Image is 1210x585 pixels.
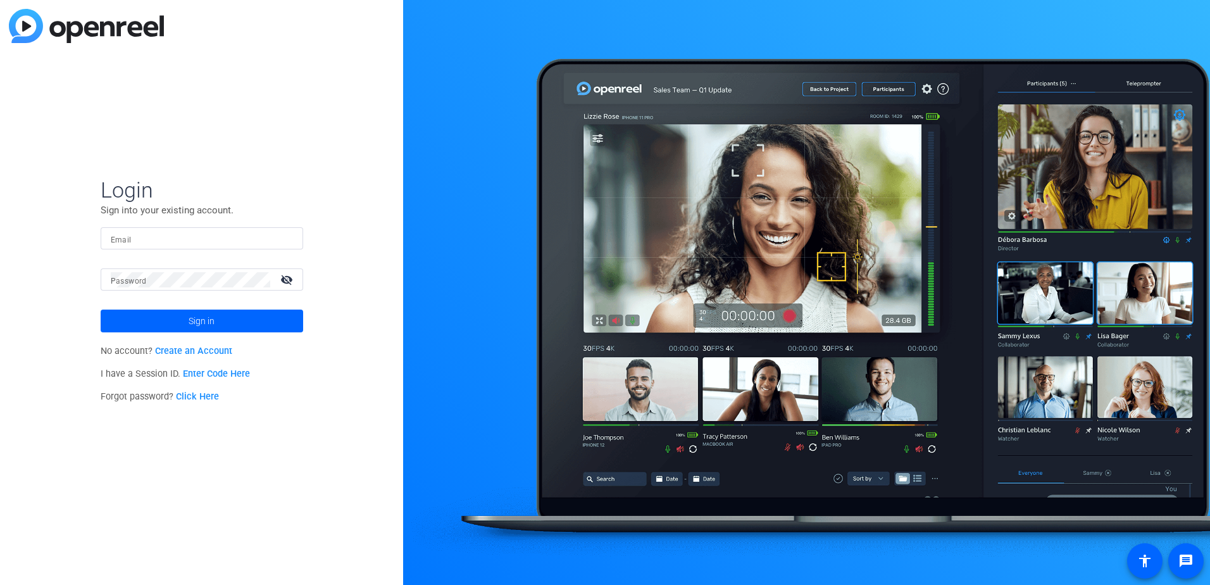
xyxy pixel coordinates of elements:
[101,346,233,356] span: No account?
[183,368,250,379] a: Enter Code Here
[111,236,132,244] mat-label: Email
[155,346,232,356] a: Create an Account
[9,9,164,43] img: blue-gradient.svg
[101,310,303,332] button: Sign in
[1178,553,1194,569] mat-icon: message
[111,231,293,246] input: Enter Email Address
[273,270,303,289] mat-icon: visibility_off
[101,203,303,217] p: Sign into your existing account.
[189,305,215,337] span: Sign in
[101,177,303,203] span: Login
[101,391,220,402] span: Forgot password?
[111,277,147,286] mat-label: Password
[176,391,219,402] a: Click Here
[1137,553,1152,569] mat-icon: accessibility
[101,368,251,379] span: I have a Session ID.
